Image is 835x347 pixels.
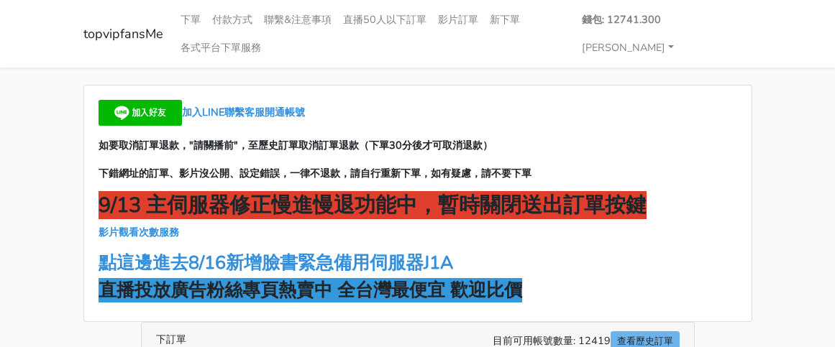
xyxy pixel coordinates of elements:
a: 影片訂單 [432,6,484,34]
a: 聯繫&注意事項 [258,6,337,34]
a: 影片觀看次數服務 [99,225,179,239]
a: 錢包: 12741.300 [576,6,667,34]
a: 下單 [175,6,206,34]
a: 點這邊進去8/16新增臉書緊急備用伺服器J1A [99,251,453,275]
strong: 如要取消訂單退款，"請關播前"，至歷史訂單取消訂單退款（下單30分後才可取消退款） [99,138,493,152]
a: 直播50人以下訂單 [337,6,432,34]
a: 加入LINE聯繫客服開通帳號 [99,105,305,119]
strong: 錢包: 12741.300 [582,12,661,27]
a: 付款方式 [206,6,258,34]
strong: 下錯網址的訂單、影片沒公開、設定錯誤，一律不退款，請自行重新下單，如有疑慮，請不要下單 [99,166,531,180]
a: 各式平台下單服務 [175,34,267,62]
img: 加入好友 [99,100,182,126]
a: 新下單 [484,6,526,34]
strong: 9/13 主伺服器修正慢進慢退功能中，暫時關閉送出訂單按鍵 [99,191,647,219]
a: [PERSON_NAME] [576,34,680,62]
strong: 直播投放廣告粉絲專頁熱賣中 全台灣最便宜 歡迎比價 [99,278,522,302]
a: topvipfansMe [83,20,163,48]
